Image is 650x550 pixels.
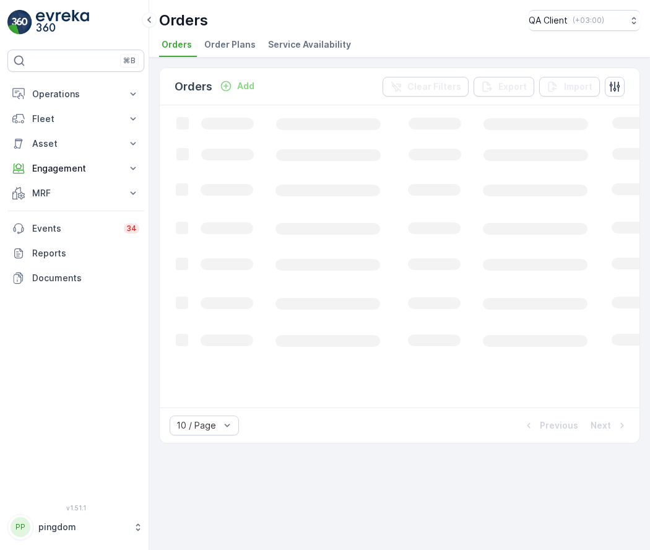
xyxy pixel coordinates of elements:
[589,418,630,433] button: Next
[175,78,212,95] p: Orders
[539,77,600,97] button: Import
[7,10,32,35] img: logo
[529,10,640,31] button: QA Client(+03:00)
[7,241,144,266] a: Reports
[36,10,89,35] img: logo_light-DOdMpM7g.png
[573,15,604,25] p: ( +03:00 )
[38,521,127,533] p: pingdom
[32,272,139,284] p: Documents
[123,56,136,66] p: ⌘B
[383,77,469,97] button: Clear Filters
[474,77,534,97] button: Export
[7,82,144,107] button: Operations
[7,504,144,512] span: v 1.51.1
[237,80,254,92] p: Add
[32,137,119,150] p: Asset
[126,224,137,234] p: 34
[32,162,119,175] p: Engagement
[162,38,192,51] span: Orders
[32,247,139,260] p: Reports
[564,81,592,93] p: Import
[32,187,119,199] p: MRF
[215,79,259,94] button: Add
[7,216,144,241] a: Events34
[7,107,144,131] button: Fleet
[529,14,568,27] p: QA Client
[7,266,144,290] a: Documents
[7,181,144,206] button: MRF
[268,38,351,51] span: Service Availability
[7,131,144,156] button: Asset
[204,38,256,51] span: Order Plans
[498,81,527,93] p: Export
[32,88,119,100] p: Operations
[7,156,144,181] button: Engagement
[159,11,208,30] p: Orders
[591,419,611,432] p: Next
[521,418,579,433] button: Previous
[407,81,461,93] p: Clear Filters
[7,514,144,540] button: PPpingdom
[540,419,578,432] p: Previous
[11,517,30,537] div: PP
[32,222,116,235] p: Events
[32,113,119,125] p: Fleet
